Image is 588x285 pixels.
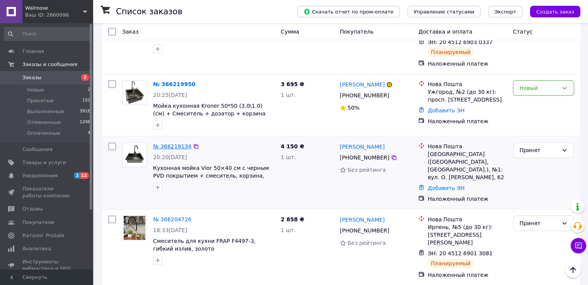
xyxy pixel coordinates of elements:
[571,238,586,253] button: Чат с покупателем
[428,195,506,203] div: Наложенный платеж
[348,167,386,173] span: Без рейтинга
[428,223,506,246] div: Ирпень, №5 (до 30 кг): [STREET_ADDRESS][PERSON_NAME]
[74,172,80,179] span: 2
[338,225,391,236] div: [PHONE_NUMBER]
[22,219,54,226] span: Покупатели
[116,7,182,16] h1: Список заказов
[428,117,506,125] div: Наложенный платеж
[428,215,506,223] div: Нова Пошта
[22,232,64,239] span: Каталог ProSale
[340,216,385,224] a: [PERSON_NAME]
[338,90,391,101] div: [PHONE_NUMBER]
[125,143,144,167] img: Фото товару
[153,92,187,98] span: 20:25[DATE]
[4,27,91,41] input: Поиск
[428,250,493,256] span: ЭН: 20 4512 6901 3081
[428,271,506,279] div: Наложенный платеж
[428,185,464,191] a: Добавить ЭН
[536,9,574,15] span: Создать заказ
[428,142,506,150] div: Нова Пошта
[22,185,72,199] span: Показатели работы компании
[153,216,191,222] a: № 366204726
[281,154,296,160] span: 1 шт.
[153,165,269,187] a: Кухонная мойка Vior 50×40 см с черным PVD покрытием + смеситель, корзина, дозатор, сифон
[153,238,256,252] a: Смеситель для кухни FRAP F4497-3, гибкий излив, золото
[565,262,581,278] button: Наверх
[122,29,138,35] span: Заказ
[428,150,506,181] div: [GEOGRAPHIC_DATA] ([GEOGRAPHIC_DATA], [GEOGRAPHIC_DATA].), №1: вул. О. [PERSON_NAME], 62
[80,108,90,115] span: 3918
[22,146,53,153] span: Сообщения
[153,227,187,233] span: 18:33[DATE]
[123,81,146,105] img: Фото товару
[428,47,474,57] div: Планируемый
[414,9,474,15] span: Управление статусами
[488,6,522,17] button: Экспорт
[82,97,90,104] span: 159
[428,60,506,68] div: Наложенный платеж
[348,105,360,111] span: 50%
[281,216,304,222] span: 2 858 ₴
[80,119,90,126] span: 1298
[27,97,54,104] span: Принятые
[153,81,195,87] a: № 366219950
[88,87,90,93] span: 2
[122,215,147,240] a: Фото товару
[303,8,394,15] span: Скачать отчет по пром-оплате
[281,81,304,87] span: 3 695 ₴
[281,143,304,149] span: 4 150 ₴
[25,5,83,12] span: Walroose
[153,143,191,149] a: № 366219134
[281,227,296,233] span: 1 шт.
[22,258,72,272] span: Инструменты вебмастера и SEO
[153,103,266,117] a: Мойка кухонная Kroner 50*50 (3.0\1.0) (см) + Смеситель + дозатор + корзина
[81,74,89,81] span: 2
[520,219,558,227] div: Принят
[153,154,187,160] span: 20:20[DATE]
[513,29,533,35] span: Статус
[25,12,93,19] div: Ваш ID: 2660098
[122,142,147,167] a: Фото товару
[530,6,580,17] button: Создать заказ
[22,205,43,212] span: Отзывы
[348,240,386,246] span: Без рейтинга
[122,80,147,105] a: Фото товару
[297,6,400,17] button: Скачать отчет по пром-оплате
[428,107,464,114] a: Добавить ЭН
[22,172,58,179] span: Уведомления
[428,259,474,268] div: Планируемый
[22,74,41,81] span: Заказы
[27,87,44,93] span: Новые
[27,119,61,126] span: Отмененные
[418,29,472,35] span: Доставка и оплата
[522,8,580,14] a: Создать заказ
[281,29,299,35] span: Сумма
[80,172,89,179] span: 12
[124,216,146,240] img: Фото товару
[88,130,90,137] span: 4
[520,84,558,92] div: Новый
[340,29,374,35] span: Покупатель
[520,146,558,154] div: Принят
[22,61,77,68] span: Заказы и сообщения
[428,88,506,103] div: Ужгород, №2 (до 30 кг): просп. [STREET_ADDRESS]
[22,245,51,252] span: Аналитика
[340,143,385,151] a: [PERSON_NAME]
[340,81,385,88] a: [PERSON_NAME]
[281,92,296,98] span: 1 шт.
[407,6,481,17] button: Управление статусами
[27,108,64,115] span: Выполненные
[22,159,66,166] span: Товары и услуги
[494,9,516,15] span: Экспорт
[428,39,493,45] span: ЭН: 20 4512 6903 0337
[428,80,506,88] div: Нова Пошта
[22,48,44,55] span: Главная
[338,152,391,163] div: [PHONE_NUMBER]
[27,130,60,137] span: Оплаченные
